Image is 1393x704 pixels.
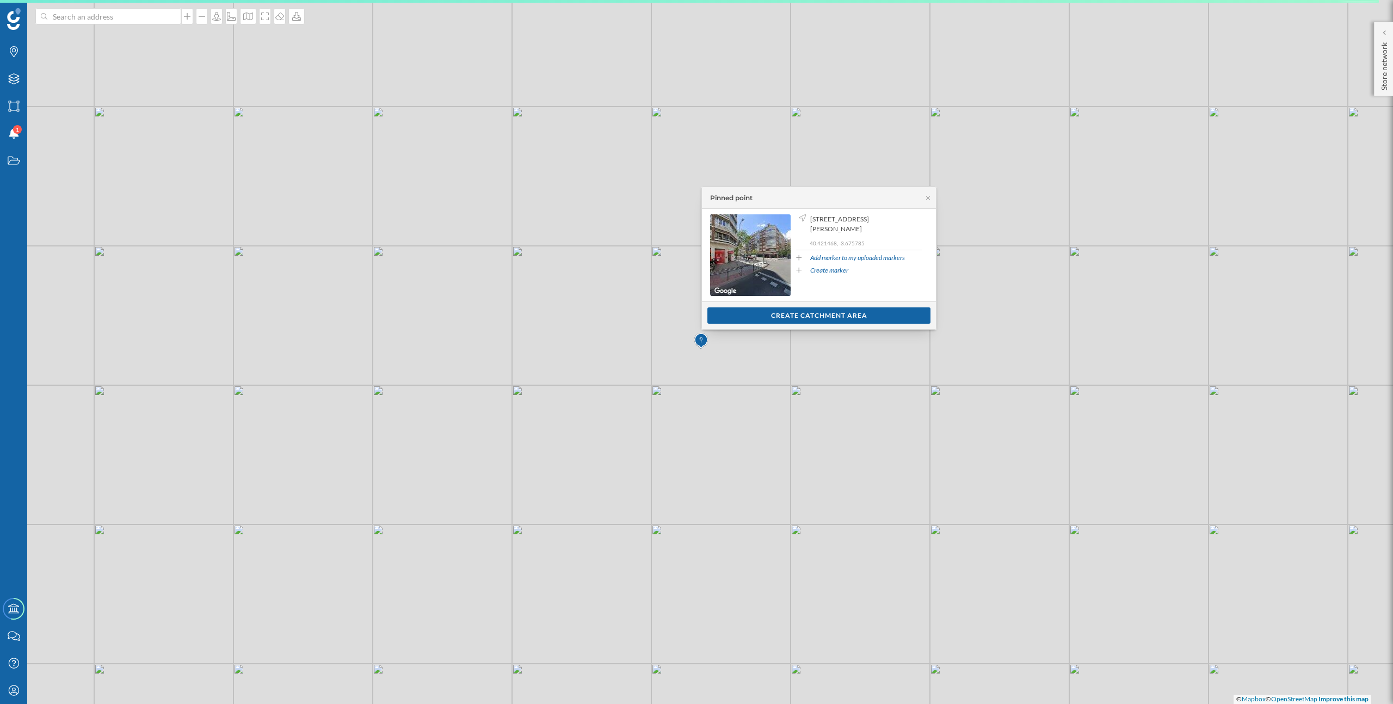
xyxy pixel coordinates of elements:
p: Store network [1379,38,1390,90]
span: 1 [16,124,19,135]
img: Marker [694,330,708,352]
a: Mapbox [1242,695,1266,703]
a: Create marker [810,265,848,275]
p: 40.421468, -3.675785 [810,239,922,247]
span: [STREET_ADDRESS][PERSON_NAME] [810,214,920,234]
a: Improve this map [1318,695,1369,703]
div: © © [1234,695,1371,704]
img: Geoblink Logo [7,8,21,30]
div: Pinned point [710,193,753,203]
span: Assistance [22,8,75,17]
a: Add marker to my uploaded markers [810,253,905,263]
a: OpenStreetMap [1271,695,1317,703]
img: streetview [710,214,791,296]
